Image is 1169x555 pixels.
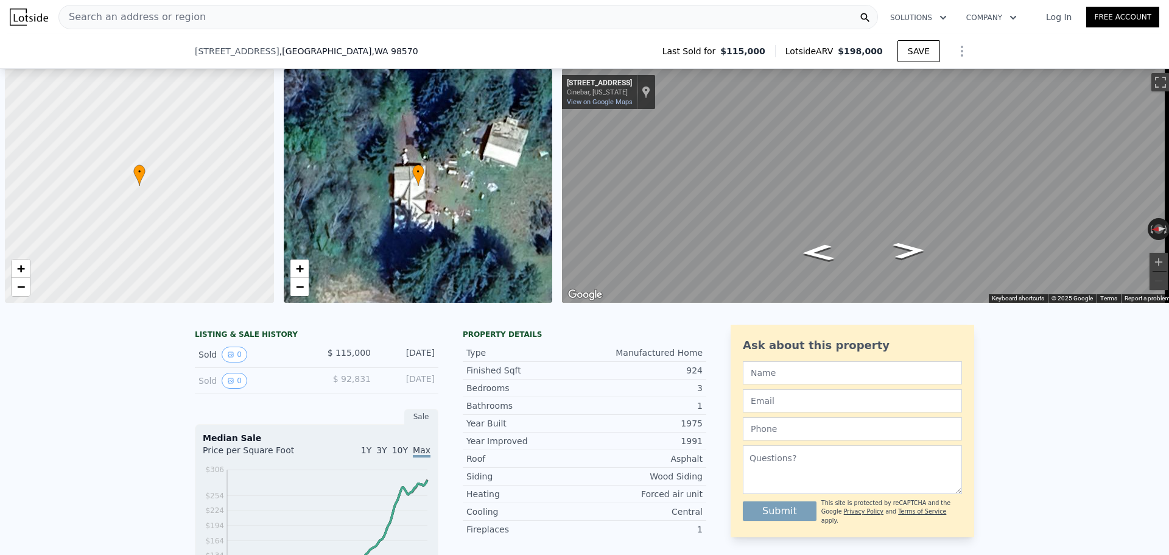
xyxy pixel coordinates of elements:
[584,453,703,465] div: Asphalt
[821,499,962,525] div: This site is protected by reCAPTCHA and the Google and apply.
[880,7,957,29] button: Solutions
[1100,295,1117,302] a: Terms
[567,88,632,96] div: Cinebar, [US_STATE]
[205,521,224,530] tspan: $194
[466,382,584,394] div: Bedrooms
[466,506,584,518] div: Cooling
[1148,218,1154,240] button: Rotate counterclockwise
[195,330,438,342] div: LISTING & SALE HISTORY
[12,260,30,278] a: Zoom in
[59,10,206,24] span: Search an address or region
[1150,272,1168,290] button: Zoom out
[565,287,605,303] img: Google
[17,261,25,276] span: +
[879,238,939,263] path: Go South, Cinebar Rd
[466,488,584,500] div: Heating
[466,435,584,447] div: Year Improved
[897,40,940,62] button: SAVE
[957,7,1027,29] button: Company
[381,373,435,389] div: [DATE]
[743,361,962,384] input: Name
[295,261,303,276] span: +
[567,79,632,88] div: [STREET_ADDRESS]
[412,164,424,186] div: •
[361,445,371,455] span: 1Y
[743,501,816,521] button: Submit
[466,523,584,536] div: Fireplaces
[328,348,371,358] span: $ 115,000
[295,279,303,294] span: −
[584,470,703,483] div: Wood Siding
[466,347,584,359] div: Type
[133,166,146,177] span: •
[642,85,650,99] a: Show location on map
[133,164,146,186] div: •
[413,445,430,458] span: Max
[203,444,317,464] div: Price per Square Foot
[1086,7,1159,27] a: Free Account
[584,435,703,447] div: 1991
[844,508,883,515] a: Privacy Policy
[565,287,605,303] a: Open this area in Google Maps (opens a new window)
[404,409,438,425] div: Sale
[10,9,48,26] img: Lotside
[1031,11,1086,23] a: Log In
[584,347,703,359] div: Manufactured Home
[662,45,721,57] span: Last Sold for
[584,488,703,500] div: Forced air unit
[788,241,849,265] path: Go North, Cinebar Rd
[584,364,703,376] div: 924
[371,46,418,56] span: , WA 98570
[720,45,765,57] span: $115,000
[205,465,224,474] tspan: $306
[584,506,703,518] div: Central
[12,278,30,296] a: Zoom out
[743,337,962,354] div: Ask about this property
[412,166,424,177] span: •
[898,508,946,515] a: Terms of Service
[333,374,371,384] span: $ 92,831
[584,523,703,536] div: 1
[290,278,309,296] a: Zoom out
[198,347,307,362] div: Sold
[584,382,703,394] div: 3
[743,417,962,440] input: Phone
[992,294,1044,303] button: Keyboard shortcuts
[466,364,584,376] div: Finished Sqft
[466,417,584,430] div: Year Built
[1150,253,1168,271] button: Zoom in
[195,45,279,57] span: [STREET_ADDRESS]
[376,445,387,455] span: 3Y
[466,470,584,483] div: Siding
[463,330,706,339] div: Property details
[222,373,247,389] button: View historical data
[198,373,307,389] div: Sold
[466,400,584,412] div: Bathrooms
[205,492,224,500] tspan: $254
[584,400,703,412] div: 1
[785,45,838,57] span: Lotside ARV
[466,453,584,465] div: Roof
[838,46,883,56] span: $198,000
[290,260,309,278] a: Zoom in
[222,347,247,362] button: View historical data
[392,445,408,455] span: 10Y
[205,506,224,515] tspan: $224
[584,417,703,430] div: 1975
[203,432,430,444] div: Median Sale
[381,347,435,362] div: [DATE]
[17,279,25,294] span: −
[1051,295,1093,302] span: © 2025 Google
[279,45,418,57] span: , [GEOGRAPHIC_DATA]
[567,98,633,106] a: View on Google Maps
[743,389,962,412] input: Email
[950,39,974,63] button: Show Options
[205,537,224,545] tspan: $164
